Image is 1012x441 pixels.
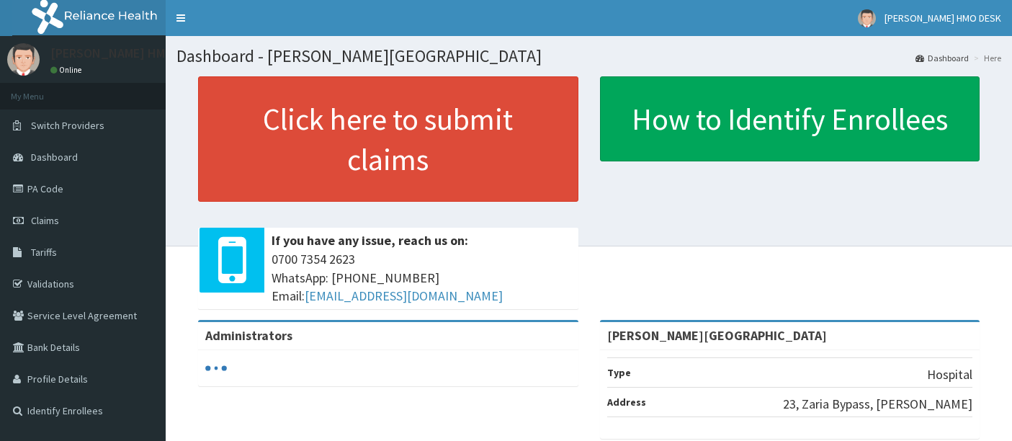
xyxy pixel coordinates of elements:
[600,76,980,161] a: How to Identify Enrollees
[7,43,40,76] img: User Image
[31,214,59,227] span: Claims
[915,52,969,64] a: Dashboard
[858,9,876,27] img: User Image
[607,396,646,409] b: Address
[50,47,205,60] p: [PERSON_NAME] HMO DESK
[305,288,503,304] a: [EMAIL_ADDRESS][DOMAIN_NAME]
[607,366,631,379] b: Type
[970,52,1001,64] li: Here
[31,246,57,259] span: Tariffs
[272,250,571,306] span: 0700 7354 2623 WhatsApp: [PHONE_NUMBER] Email:
[50,65,85,75] a: Online
[31,119,104,132] span: Switch Providers
[272,232,468,249] b: If you have any issue, reach us on:
[205,357,227,379] svg: audio-loading
[198,76,578,202] a: Click here to submit claims
[885,12,1001,24] span: [PERSON_NAME] HMO DESK
[607,327,827,344] strong: [PERSON_NAME][GEOGRAPHIC_DATA]
[783,395,972,414] p: 23, Zaria Bypass, [PERSON_NAME]
[205,327,292,344] b: Administrators
[927,365,972,384] p: Hospital
[31,151,78,164] span: Dashboard
[176,47,1001,66] h1: Dashboard - [PERSON_NAME][GEOGRAPHIC_DATA]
